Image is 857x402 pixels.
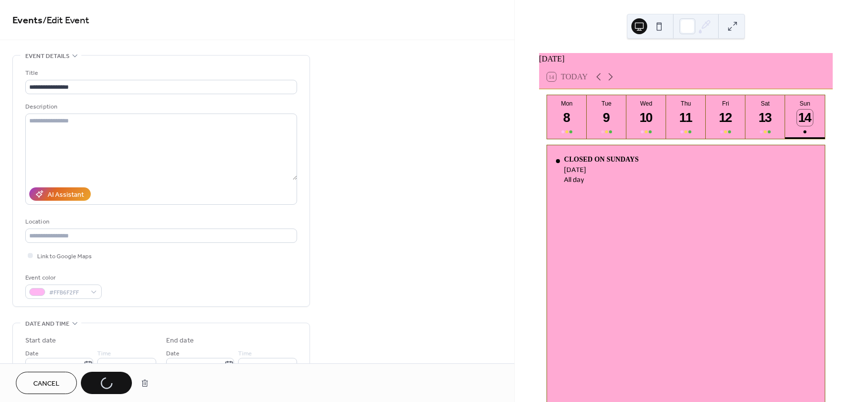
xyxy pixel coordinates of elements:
[706,95,745,139] button: Fri12
[785,95,825,139] button: Sun14
[559,110,575,126] div: 8
[678,110,694,126] div: 11
[43,11,89,30] span: / Edit Event
[166,348,180,359] span: Date
[590,100,623,107] div: Tue
[25,102,295,112] div: Description
[49,287,86,298] span: #FFB6F2FF
[629,100,663,107] div: Wed
[25,348,39,359] span: Date
[29,187,91,201] button: AI Assistant
[550,100,584,107] div: Mon
[587,95,626,139] button: Tue9
[599,110,615,126] div: 9
[25,336,56,346] div: Start date
[238,348,252,359] span: Time
[25,217,295,227] div: Location
[564,166,638,173] div: [DATE]
[37,251,92,262] span: Link to Google Maps
[166,336,194,346] div: End date
[788,100,822,107] div: Sun
[547,95,587,139] button: Mon8
[564,156,638,164] div: CLOSED ON SUNDAYS
[669,100,703,107] div: Thu
[626,95,666,139] button: Wed10
[748,100,782,107] div: Sat
[48,190,84,200] div: AI Assistant
[718,110,734,126] div: 12
[25,68,295,78] div: Title
[25,319,69,329] span: Date and time
[797,110,813,126] div: 14
[97,348,111,359] span: Time
[638,110,655,126] div: 10
[666,95,706,139] button: Thu11
[25,273,100,283] div: Event color
[16,372,77,394] button: Cancel
[12,11,43,30] a: Events
[25,51,69,61] span: Event details
[745,95,785,139] button: Sat13
[709,100,742,107] div: Fri
[539,53,833,65] div: [DATE]
[757,110,774,126] div: 13
[564,175,638,183] div: All day
[33,379,60,389] span: Cancel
